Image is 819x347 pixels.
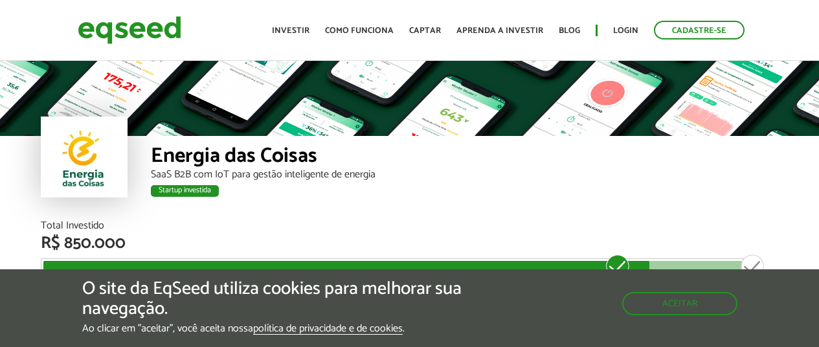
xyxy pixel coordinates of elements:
[151,170,779,180] div: SaaS B2B com IoT para gestão inteligente de energia
[78,13,181,47] img: EqSeed
[82,279,475,319] h5: O site da EqSeed utiliza cookies para melhorar sua navegação.
[41,235,779,252] div: R$ 850.000
[613,27,638,35] a: Login
[151,146,779,170] div: Energia das Coisas
[272,27,309,35] a: Investir
[654,21,745,39] a: Cadastre-se
[622,292,737,315] button: Aceitar
[253,324,403,335] a: política de privacidade e de cookies
[559,27,580,35] a: Blog
[409,27,441,35] a: Captar
[729,253,776,295] div: R$ 1.000.000
[41,221,779,231] div: Total Investido
[325,27,394,35] a: Como funciona
[82,322,475,335] p: Ao clicar em "aceitar", você aceita nossa .
[456,27,543,35] a: Aprenda a investir
[593,253,642,295] div: R$ 800.000
[151,185,219,197] div: Startup investida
